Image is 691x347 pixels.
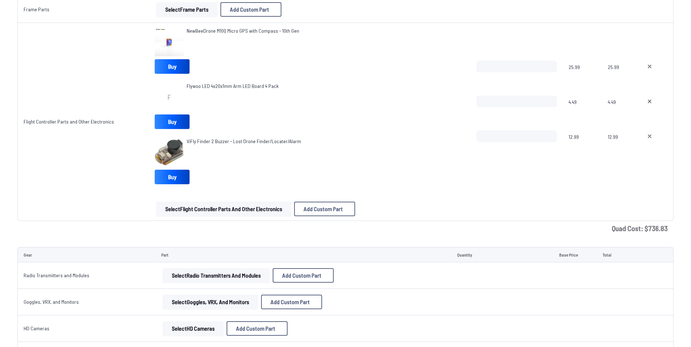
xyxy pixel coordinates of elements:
a: Flight Controller Parts and Other Electronics [24,118,114,125]
td: Base Price [553,247,597,262]
button: Add Custom Part [261,295,322,309]
td: Quantity [451,247,553,262]
img: image [155,138,184,167]
span: 25.99 [569,61,596,96]
button: Add Custom Part [227,321,288,336]
td: Part [155,247,452,262]
td: Quad Cost: $ 736.83 [17,221,674,235]
a: Radio Transmitters and Modules [24,272,89,278]
button: SelectHD Cameras [163,321,224,336]
button: Add Custom Part [220,2,281,17]
a: HD Cameras [24,325,49,331]
span: Add Custom Part [236,326,275,331]
a: Buy [155,170,190,184]
button: SelectFlight Controller Parts and Other Electronics [156,202,291,216]
span: Add Custom Part [304,206,343,212]
span: 12.99 [569,130,596,165]
span: ViFly Finder 2 Buzzer - Lost Drone Finder/Locater/Alarm [187,138,301,144]
button: SelectFrame Parts [156,2,218,17]
a: Goggles, VRX, and Monitors [24,299,79,305]
span: Add Custom Part [282,273,321,278]
span: 12.99 [608,130,629,165]
a: Buy [155,114,190,129]
a: SelectHD Cameras [161,321,225,336]
span: Add Custom Part [230,7,269,12]
a: Frame Parts [24,6,49,12]
span: Add Custom Part [271,299,310,305]
td: Gear [17,247,155,262]
a: NewBeeDrone M10Q Micro GPS with Compass - 10th Gen [187,27,299,35]
button: Add Custom Part [273,268,334,283]
a: SelectFlight Controller Parts and Other Electronics [155,202,293,216]
button: SelectRadio Transmitters and Modules [163,268,270,283]
span: F [167,93,171,101]
img: image [155,27,184,56]
td: Total [597,247,631,262]
a: Buy [155,59,190,74]
span: 4.49 [569,96,596,130]
a: SelectGoggles, VRX, and Monitors [161,295,260,309]
span: 25.99 [608,61,629,96]
button: SelectGoggles, VRX, and Monitors [163,295,258,309]
span: NewBeeDrone M10Q Micro GPS with Compass - 10th Gen [187,28,299,34]
span: 4.49 [608,96,629,130]
a: SelectFrame Parts [155,2,219,17]
a: SelectRadio Transmitters and Modules [161,268,271,283]
button: Add Custom Part [294,202,355,216]
span: Flywoo LED 4x20x1mm Arm LED Board 4 Pack [187,83,279,89]
a: Flywoo LED 4x20x1mm Arm LED Board 4 Pack [187,82,279,90]
a: ViFly Finder 2 Buzzer - Lost Drone Finder/Locater/Alarm [187,138,301,145]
